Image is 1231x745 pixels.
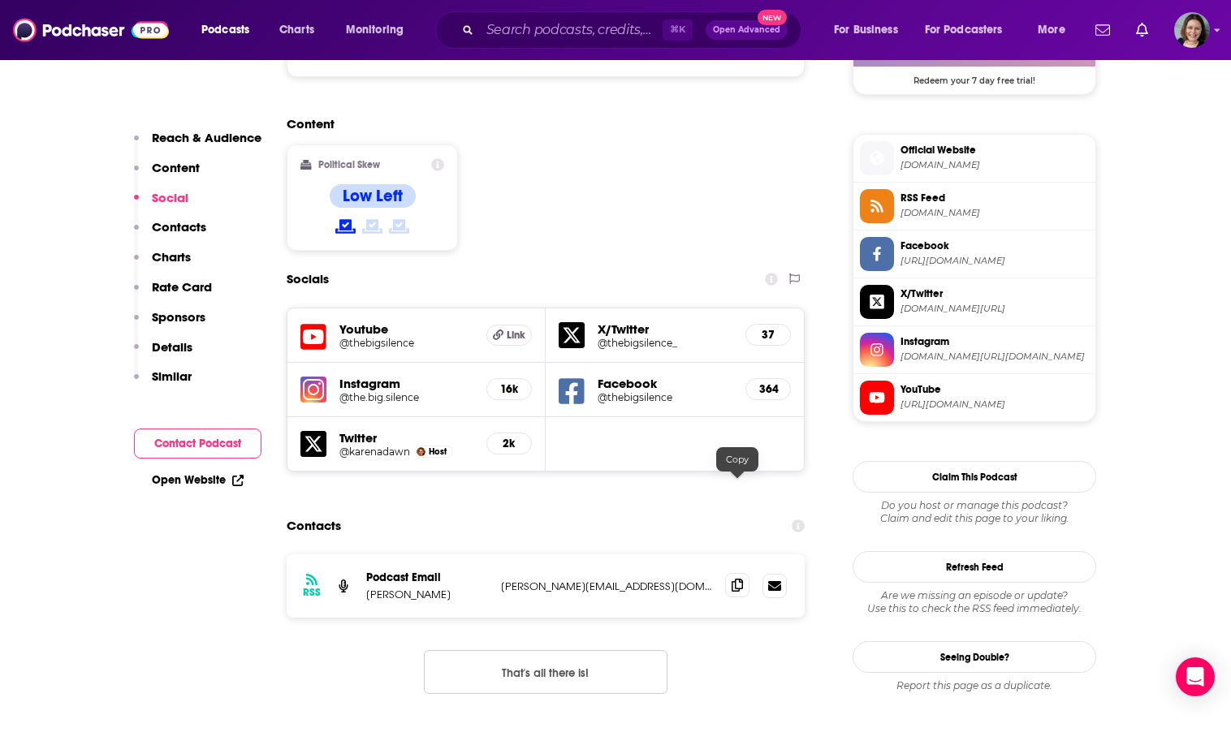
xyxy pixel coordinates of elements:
h5: 37 [759,328,777,342]
p: Sponsors [152,309,205,325]
img: iconImage [300,377,326,403]
span: Instagram [901,334,1089,349]
img: User Profile [1174,12,1210,48]
h2: Contacts [287,510,341,541]
span: twitter.com/thebigsilence_ [901,303,1089,315]
span: Logged in as micglogovac [1174,12,1210,48]
span: Host [429,446,447,457]
p: Content [152,160,200,175]
span: More [1038,19,1065,41]
button: Contacts [134,219,206,249]
span: Open Advanced [713,26,780,34]
div: Claim and edit this page to your liking. [853,499,1096,525]
button: open menu [335,17,425,43]
span: https://www.youtube.com/@thebigsilence [901,398,1089,411]
span: https://www.facebook.com/thebigsilence [901,255,1089,267]
button: Show profile menu [1174,12,1210,48]
button: Charts [134,249,191,279]
span: Redeem your 7 day free trial! [853,67,1095,86]
p: Similar [152,368,192,384]
a: Facebook[URL][DOMAIN_NAME] [860,237,1089,271]
h2: Socials [287,264,329,295]
button: Open AdvancedNew [706,20,788,40]
img: Karena Dawn [417,447,425,456]
span: Official Website [901,143,1089,157]
a: Instagram[DOMAIN_NAME][URL][DOMAIN_NAME] [860,333,1089,367]
a: Show notifications dropdown [1089,16,1117,44]
button: Rate Card [134,279,212,309]
button: Social [134,190,188,220]
a: @thebigsilence [339,337,473,349]
p: [PERSON_NAME][EMAIL_ADDRESS][DOMAIN_NAME] [501,579,712,593]
a: @thebigsilence_ [598,337,732,349]
span: Facebook [901,239,1089,253]
div: Report this page as a duplicate. [853,679,1096,692]
a: @karenadawn [339,446,410,458]
button: Details [134,339,192,369]
span: thebigsilence.com [901,159,1089,171]
button: Contact Podcast [134,428,261,459]
a: Seeing Double? [853,641,1096,673]
a: Show notifications dropdown [1129,16,1155,44]
p: Social [152,190,188,205]
span: ⌘ K [663,19,693,41]
h5: Facebook [598,376,732,391]
button: Similar [134,368,192,398]
p: Podcast Email [366,571,488,584]
div: Open Intercom Messenger [1176,657,1215,696]
p: Rate Card [152,279,212,295]
a: Charts [269,17,324,43]
button: Claim This Podcast [853,461,1096,493]
span: RSS Feed [901,191,1089,205]
div: Are we missing an episode or update? Use this to check the RSS feed immediately. [853,589,1096,615]
p: Reach & Audience [152,130,261,145]
div: Search podcasts, credits, & more... [451,11,817,49]
a: Open Website [152,473,244,487]
span: Charts [279,19,314,41]
h4: Low Left [343,186,403,206]
button: Reach & Audience [134,130,261,160]
span: Podcasts [201,19,249,41]
span: For Business [834,19,898,41]
button: Sponsors [134,309,205,339]
input: Search podcasts, credits, & more... [480,17,663,43]
span: For Podcasters [925,19,1003,41]
p: Charts [152,249,191,265]
span: Do you host or manage this podcast? [853,499,1096,512]
h5: 364 [759,382,777,396]
button: Content [134,160,200,190]
h3: RSS [303,586,321,599]
span: feeds.captivate.fm [901,207,1089,219]
button: open menu [914,17,1026,43]
h2: Content [287,116,792,131]
button: open menu [190,17,270,43]
a: X/Twitter[DOMAIN_NAME][URL] [860,285,1089,319]
button: Nothing here. [424,650,667,694]
img: Podchaser - Follow, Share and Rate Podcasts [13,15,169,45]
a: @thebigsilence [598,391,732,403]
h5: Twitter [339,430,473,446]
span: X/Twitter [901,286,1089,301]
h5: Youtube [339,321,473,337]
p: Contacts [152,219,206,235]
span: instagram.com/the.big.silence [901,351,1089,363]
h5: Instagram [339,376,473,391]
span: YouTube [901,382,1089,397]
p: [PERSON_NAME] [366,588,488,601]
button: open menu [823,17,918,43]
a: Official Website[DOMAIN_NAME] [860,141,1089,175]
a: RSS Feed[DOMAIN_NAME] [860,189,1089,223]
div: Copy [716,447,758,472]
a: @the.big.silence [339,391,473,403]
span: New [758,10,787,25]
span: Monitoring [346,19,404,41]
h2: Political Skew [318,159,380,170]
button: Refresh Feed [853,551,1096,583]
span: Link [507,329,525,342]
